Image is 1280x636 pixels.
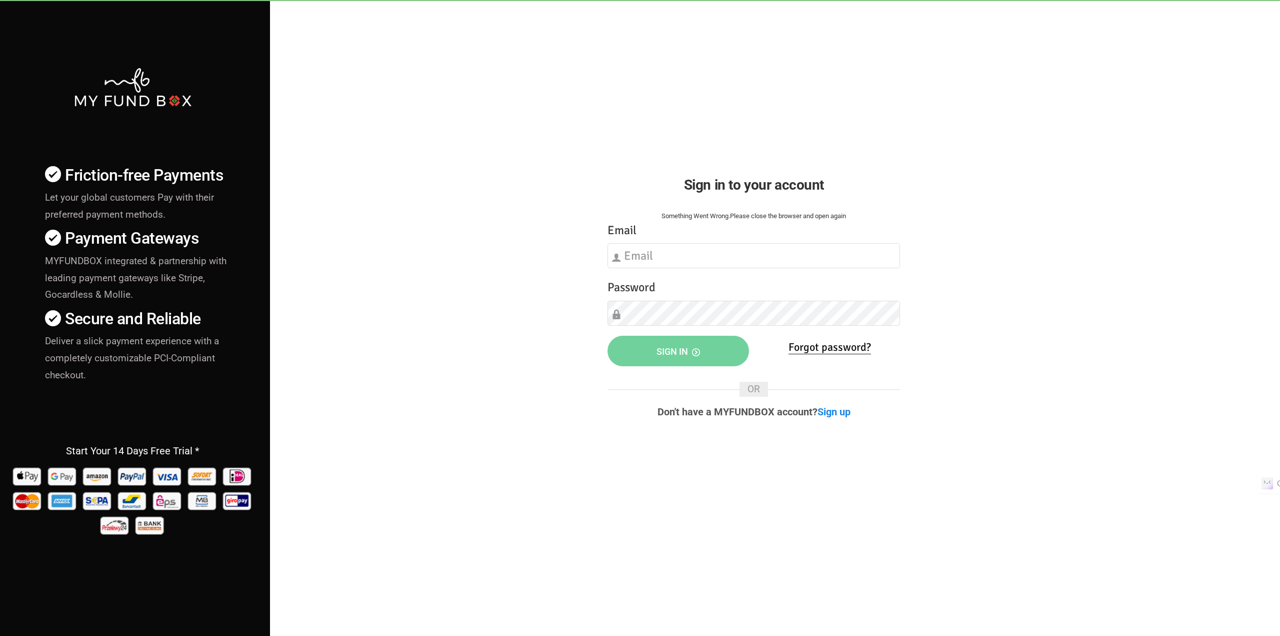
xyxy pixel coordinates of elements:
[186,488,219,513] img: mb Pay
[151,464,184,488] img: Visa
[607,407,900,417] p: Don't have a MYFUNDBOX account?
[116,488,149,513] img: Bancontact Pay
[45,335,219,381] span: Deliver a slick payment experience with a completely customizable PCI-Compliant checkout.
[11,464,44,488] img: Apple Pay
[221,464,254,488] img: Ideal Pay
[739,382,768,396] span: OR
[116,464,149,488] img: Paypal
[134,513,166,537] img: banktransfer
[45,226,230,251] h4: Payment Gateways
[45,192,214,220] span: Let your global customers Pay with their preferred payment methods.
[81,464,114,488] img: Amazon
[46,464,79,488] img: Google Pay
[656,346,700,357] span: Sign in
[45,163,230,188] h4: Friction-free Payments
[45,255,226,301] span: MYFUNDBOX integrated & partnership with leading payment gateways like Stripe, Gocardless & Mollie.
[99,513,131,537] img: p24 Pay
[607,211,900,221] div: Something Went Wrong.Please close the browser and open again
[607,221,636,240] label: Email
[788,340,871,354] a: Forgot password?
[11,488,44,513] img: Mastercard Pay
[607,336,749,366] button: Sign in
[45,307,230,331] h4: Secure and Reliable
[186,464,219,488] img: Sofort Pay
[81,488,114,513] img: sepa Pay
[73,67,192,108] img: mfbwhite.png
[151,488,184,513] img: EPS Pay
[46,488,79,513] img: american_express Pay
[607,243,900,268] input: Email
[607,278,655,297] label: Password
[221,488,254,513] img: giropay
[817,406,850,418] a: Sign up
[607,174,900,196] h2: Sign in to your account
